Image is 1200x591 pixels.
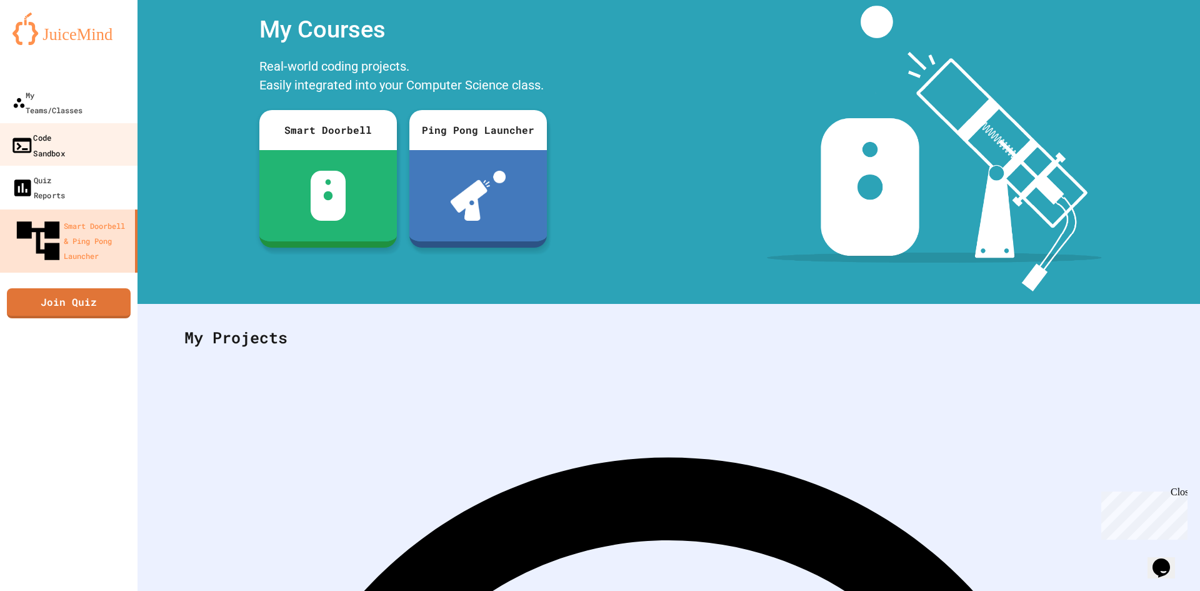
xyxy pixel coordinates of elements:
div: My Courses [253,6,553,54]
a: Join Quiz [7,288,131,318]
img: ppl-with-ball.png [451,171,506,221]
img: sdb-white.svg [311,171,346,221]
div: My Teams/Classes [12,88,82,118]
div: Quiz Reports [11,173,65,203]
div: My Projects [172,313,1166,362]
div: Smart Doorbell & Ping Pong Launcher [12,215,130,266]
img: logo-orange.svg [12,13,125,45]
div: Smart Doorbell [259,110,397,150]
div: Ping Pong Launcher [409,110,547,150]
div: Real-world coding projects. Easily integrated into your Computer Science class. [253,54,553,101]
div: Code Sandbox [11,129,65,160]
iframe: chat widget [1147,541,1187,578]
img: banner-image-my-projects.png [767,6,1102,291]
iframe: chat widget [1096,487,1187,540]
div: Chat with us now!Close [5,5,86,79]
